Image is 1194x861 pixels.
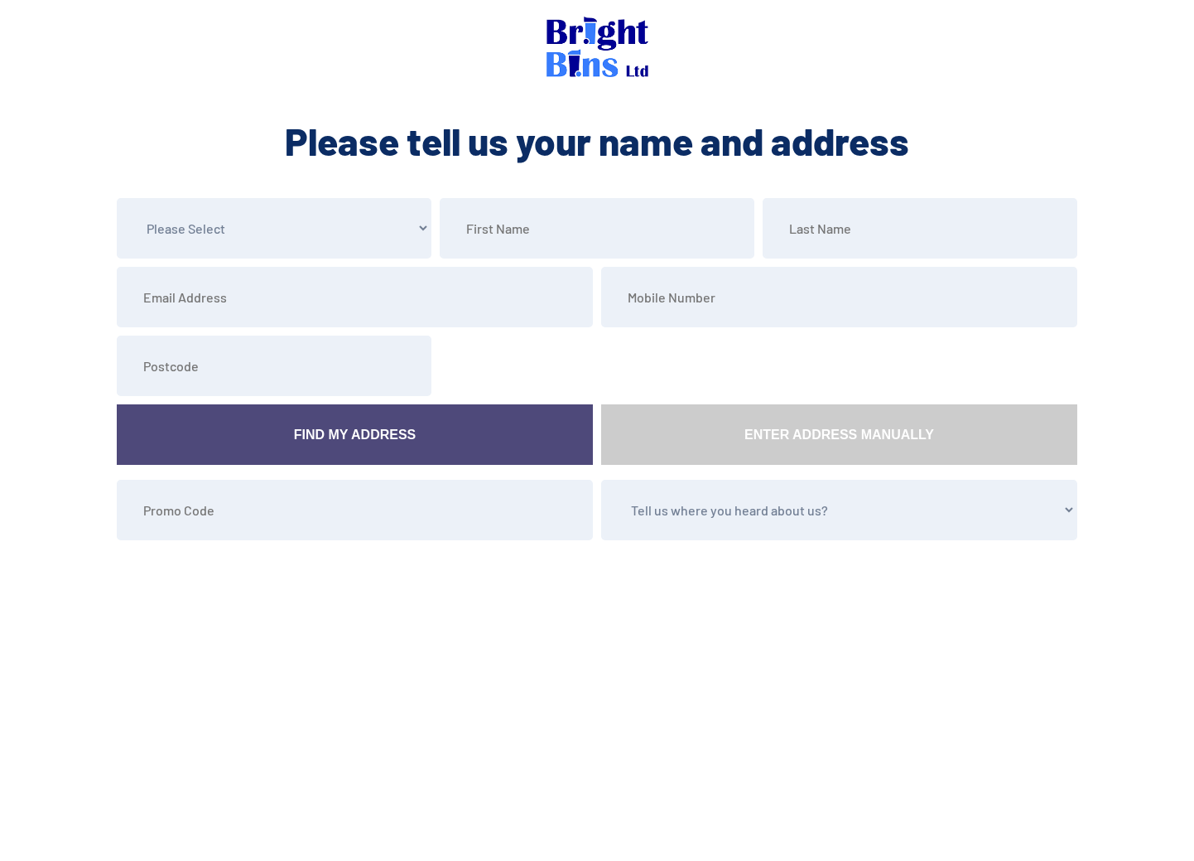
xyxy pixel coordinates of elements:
[117,480,593,540] input: Promo Code
[117,404,593,465] a: Find My Address
[601,404,1077,465] a: Enter Address Manually
[440,198,754,259] input: First Name
[763,198,1077,259] input: Last Name
[117,267,593,327] input: Email Address
[117,336,431,396] input: Postcode
[601,267,1077,327] input: Mobile Number
[113,116,1081,166] h2: Please tell us your name and address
